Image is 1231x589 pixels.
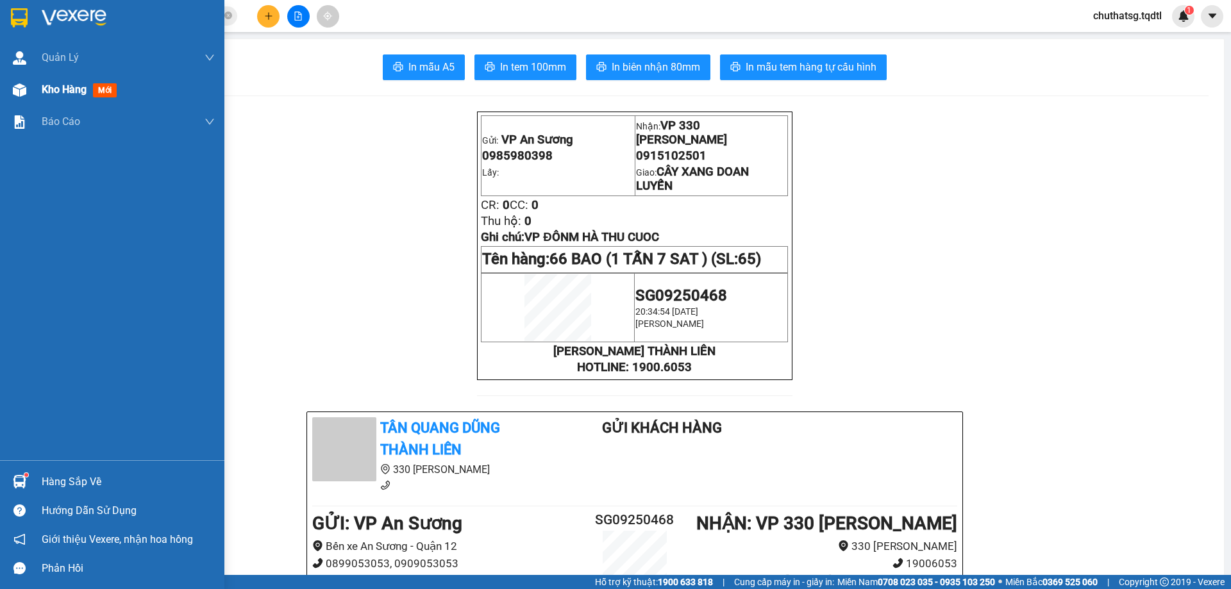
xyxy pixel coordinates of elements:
span: CÂY XANG DOAN LUYẾN [636,165,749,193]
span: message [13,562,26,574]
span: Cung cấp máy in - giấy in: [734,575,834,589]
span: [PERSON_NAME] [635,319,704,329]
span: environment [6,86,15,95]
span: phone [380,480,390,490]
strong: [PERSON_NAME] THÀNH LIÊN [553,344,716,358]
span: close-circle [224,10,232,22]
button: aim [317,5,339,28]
span: VP 330 [PERSON_NAME] [636,119,727,147]
span: CC: [510,198,528,212]
span: down [205,117,215,127]
li: VP VP 330 [PERSON_NAME] [88,69,171,97]
span: 0 [503,198,510,212]
li: VP VP An Sương [6,69,88,83]
span: In mẫu tem hàng tự cấu hình [746,59,876,75]
span: 66 BAO (1 TẤN 7 SAT ) (SL: [549,250,761,268]
span: Ghi chú: [481,230,658,244]
button: printerIn mẫu tem hàng tự cấu hình [720,54,887,80]
span: down [205,53,215,63]
span: 0 [532,198,539,212]
button: plus [257,5,280,28]
div: Phản hồi [42,559,215,578]
b: NHẬN : VP 330 [PERSON_NAME] [696,513,957,534]
span: caret-down [1207,10,1218,22]
span: | [723,575,724,589]
span: environment [312,540,323,551]
img: warehouse-icon [13,51,26,65]
span: SG09250468 [635,286,727,304]
sup: 1 [24,473,28,477]
button: printerIn mẫu A5 [383,54,465,80]
span: mới [93,83,117,97]
li: Tân Quang Dũng Thành Liên [6,6,186,54]
span: Lấy: [482,167,499,178]
span: environment [380,464,390,474]
span: In biên nhận 80mm [612,59,700,75]
li: 330 [PERSON_NAME] [312,461,551,477]
span: VP An Sương [501,133,573,147]
span: Tên hàng: [482,250,761,268]
strong: 1900 633 818 [658,577,713,587]
sup: 1 [1185,6,1194,15]
span: close-circle [224,12,232,19]
span: VP ĐÔNM HÀ THU CUOC [524,230,658,244]
b: GỬI : VP An Sương [312,513,462,534]
span: 0 [524,214,532,228]
span: Hỗ trợ kỹ thuật: [595,575,713,589]
li: 0899053053, 0909053053 [312,555,581,572]
li: 330 [PERSON_NAME] [689,538,957,555]
img: icon-new-feature [1178,10,1189,22]
p: Nhận: [636,119,787,147]
span: 65) [738,250,761,268]
span: plus [264,12,273,21]
span: file-add [294,12,303,21]
img: warehouse-icon [13,83,26,97]
div: Hướng dẫn sử dụng [42,501,215,520]
b: Người gửi : 0985980398 [312,574,430,587]
span: | [1107,575,1109,589]
span: printer [485,62,495,74]
b: Tân Quang Dũng Thành Liên [380,420,500,458]
span: In mẫu A5 [408,59,455,75]
div: Hàng sắp về [42,472,215,492]
span: question-circle [13,504,26,517]
span: 1 [1187,6,1191,15]
span: phone [312,558,323,568]
span: printer [393,62,403,74]
h2: SG09250468 [581,510,689,531]
p: Gửi: [482,133,633,147]
span: phone [892,558,903,568]
button: printerIn tem 100mm [474,54,576,80]
span: 0985980398 [482,149,553,163]
span: 20:34:54 [DATE] [635,306,698,317]
button: file-add [287,5,310,28]
img: logo-vxr [11,8,28,28]
img: warehouse-icon [13,475,26,488]
span: CR: [481,198,499,212]
img: solution-icon [13,115,26,129]
span: Miền Nam [837,575,995,589]
span: Miền Bắc [1005,575,1098,589]
b: Bến xe An Sương - Quận 12 [6,85,87,110]
li: Bến xe An Sương - Quận 12 [312,538,581,555]
span: In tem 100mm [500,59,566,75]
span: printer [730,62,741,74]
span: Báo cáo [42,113,80,129]
strong: HOTLINE: 1900.6053 [577,360,692,374]
button: caret-down [1201,5,1223,28]
span: Quản Lý [42,49,79,65]
span: Giới thiệu Vexere, nhận hoa hồng [42,531,193,547]
li: 19006053 [689,555,957,572]
span: 0915102501 [636,149,707,163]
span: Thu hộ: [481,214,521,228]
span: notification [13,533,26,545]
span: Kho hàng [42,83,87,95]
span: chuthatsg.tqdtl [1083,8,1172,24]
strong: 0708 023 035 - 0935 103 250 [878,577,995,587]
button: printerIn biên nhận 80mm [586,54,710,80]
span: ⚪️ [998,579,1002,585]
span: copyright [1160,577,1169,586]
span: printer [596,62,607,74]
strong: 0369 525 060 [1043,577,1098,587]
span: aim [323,12,332,21]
